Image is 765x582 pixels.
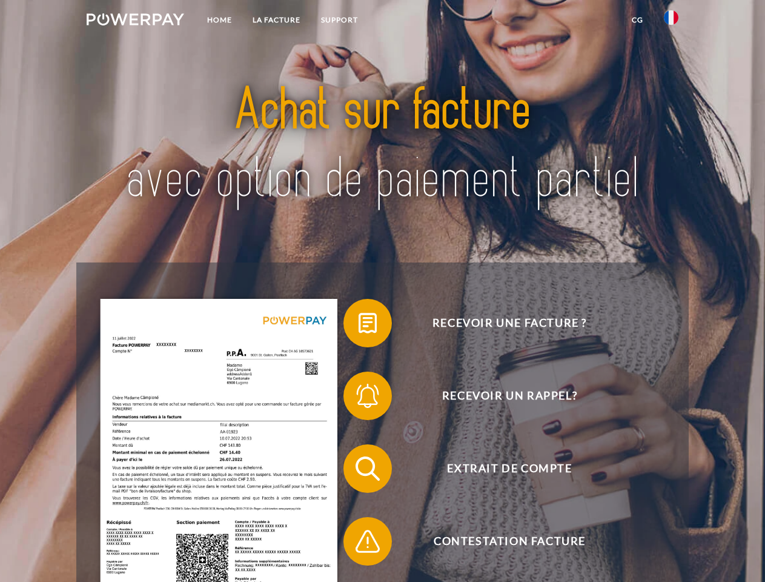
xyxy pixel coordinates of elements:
[353,308,383,338] img: qb_bill.svg
[353,381,383,411] img: qb_bell.svg
[361,372,658,420] span: Recevoir un rappel?
[87,13,184,25] img: logo-powerpay-white.svg
[361,299,658,347] span: Recevoir une facture ?
[361,444,658,493] span: Extrait de compte
[242,9,311,31] a: LA FACTURE
[361,517,658,566] span: Contestation Facture
[116,58,649,232] img: title-powerpay_fr.svg
[343,299,658,347] button: Recevoir une facture ?
[311,9,368,31] a: Support
[353,526,383,557] img: qb_warning.svg
[353,453,383,484] img: qb_search.svg
[621,9,654,31] a: CG
[197,9,242,31] a: Home
[343,444,658,493] button: Extrait de compte
[343,372,658,420] button: Recevoir un rappel?
[343,517,658,566] button: Contestation Facture
[664,10,678,25] img: fr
